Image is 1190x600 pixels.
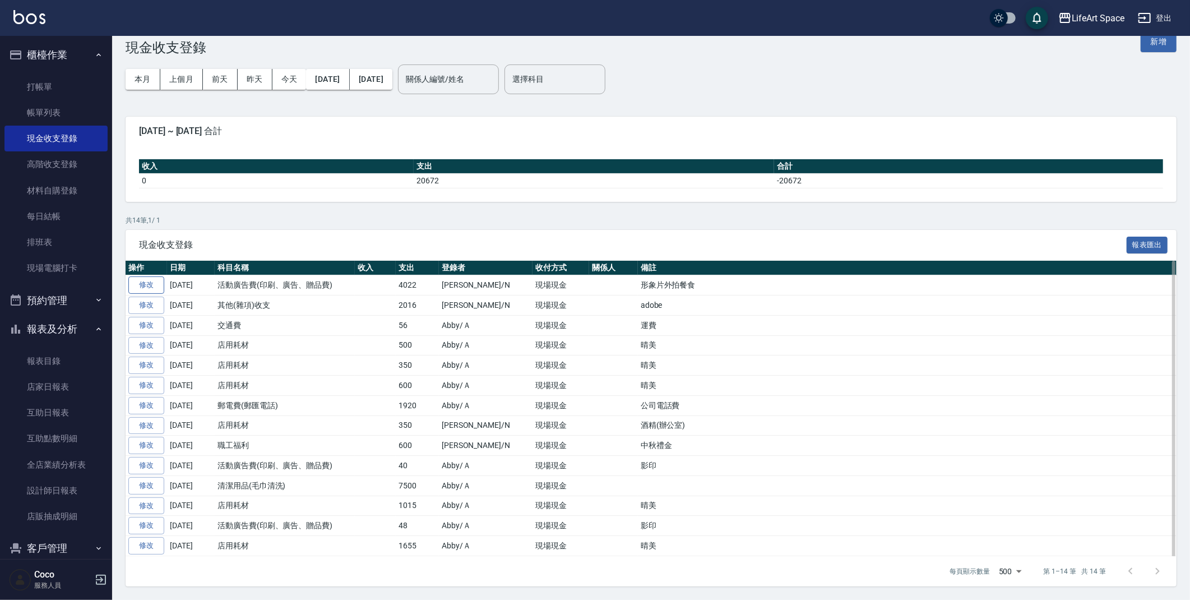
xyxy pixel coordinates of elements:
td: 活動廣告費(印刷、廣告、贈品費) [215,516,355,536]
th: 關係人 [589,261,638,275]
div: 500 [994,556,1026,587]
td: 現場現金 [533,315,589,335]
a: 修改 [128,317,164,334]
td: 店用耗材 [215,496,355,516]
a: 報表匯出 [1127,239,1168,250]
td: [DATE] [167,476,215,496]
a: 修改 [128,417,164,435]
a: 修改 [128,457,164,474]
th: 支出 [396,261,439,275]
a: 報表目錄 [4,348,108,374]
td: 現場現金 [533,416,589,436]
td: 現場現金 [533,496,589,516]
td: 店用耗材 [215,335,355,356]
td: Abby/Ａ [439,335,533,356]
p: 共 14 筆, 1 / 1 [126,215,1177,225]
th: 合計 [774,159,1163,174]
h5: Coco [34,569,91,580]
a: 新增 [1141,36,1177,47]
td: 晴美 [638,376,1177,396]
td: Abby/Ａ [439,356,533,376]
img: Person [9,569,31,591]
td: [DATE] [167,395,215,416]
a: 現場電腦打卡 [4,255,108,281]
button: 客戶管理 [4,534,108,563]
td: 600 [396,436,439,456]
td: 運費 [638,315,1177,335]
td: [PERSON_NAME]/N [439,436,533,456]
td: 公司電話費 [638,395,1177,416]
a: 修改 [128,477,164,495]
a: 店販抽成明細 [4,504,108,529]
td: [DATE] [167,335,215,356]
button: 報表及分析 [4,315,108,344]
td: [PERSON_NAME]/N [439,296,533,316]
a: 修改 [128,537,164,555]
td: 現場現金 [533,296,589,316]
td: [DATE] [167,436,215,456]
img: Logo [13,10,45,24]
button: 本月 [126,69,160,90]
div: LifeArt Space [1072,11,1124,25]
td: 店用耗材 [215,536,355,556]
th: 操作 [126,261,167,275]
a: 排班表 [4,229,108,255]
a: 帳單列表 [4,100,108,126]
td: 1920 [396,395,439,416]
button: 櫃檯作業 [4,40,108,70]
button: save [1026,7,1048,29]
td: 店用耗材 [215,376,355,396]
td: 20672 [414,173,774,188]
td: [DATE] [167,516,215,536]
td: 1015 [396,496,439,516]
td: 現場現金 [533,536,589,556]
a: 互助日報表 [4,400,108,426]
td: [DATE] [167,456,215,476]
td: [DATE] [167,296,215,316]
a: 材料自購登錄 [4,178,108,204]
a: 修改 [128,297,164,314]
th: 支出 [414,159,774,174]
td: 清潔用品(毛巾清洗) [215,476,355,496]
a: 修改 [128,276,164,294]
td: 影印 [638,456,1177,476]
button: LifeArt Space [1054,7,1129,30]
td: 活動廣告費(印刷、廣告、贈品費) [215,456,355,476]
td: Abby/Ａ [439,476,533,496]
td: 現場現金 [533,335,589,356]
td: 1655 [396,536,439,556]
p: 每頁顯示數量 [950,566,990,576]
th: 備註 [638,261,1177,275]
h3: 現金收支登錄 [126,40,228,56]
td: 店用耗材 [215,356,355,376]
td: [DATE] [167,376,215,396]
th: 科目名稱 [215,261,355,275]
a: 設計師日報表 [4,478,108,504]
td: Abby/Ａ [439,536,533,556]
td: 7500 [396,476,439,496]
a: 互助點數明細 [4,426,108,451]
td: 500 [396,335,439,356]
span: [DATE] ~ [DATE] 合計 [139,126,1163,137]
td: Abby/Ａ [439,376,533,396]
a: 修改 [128,357,164,374]
td: 現場現金 [533,275,589,296]
p: 第 1–14 筆 共 14 筆 [1044,566,1106,576]
a: 修改 [128,397,164,414]
th: 登錄者 [439,261,533,275]
td: Abby/Ａ [439,315,533,335]
td: [DATE] [167,536,215,556]
td: 影印 [638,516,1177,536]
a: 打帳單 [4,74,108,100]
td: [PERSON_NAME]/N [439,416,533,436]
button: 預約管理 [4,286,108,315]
td: Abby/Ａ [439,516,533,536]
p: 服務人員 [34,580,91,590]
th: 收入 [139,159,414,174]
td: [DATE] [167,356,215,376]
th: 收入 [355,261,396,275]
td: 職工福利 [215,436,355,456]
td: 晴美 [638,356,1177,376]
button: 登出 [1133,8,1177,29]
a: 高階收支登錄 [4,151,108,177]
